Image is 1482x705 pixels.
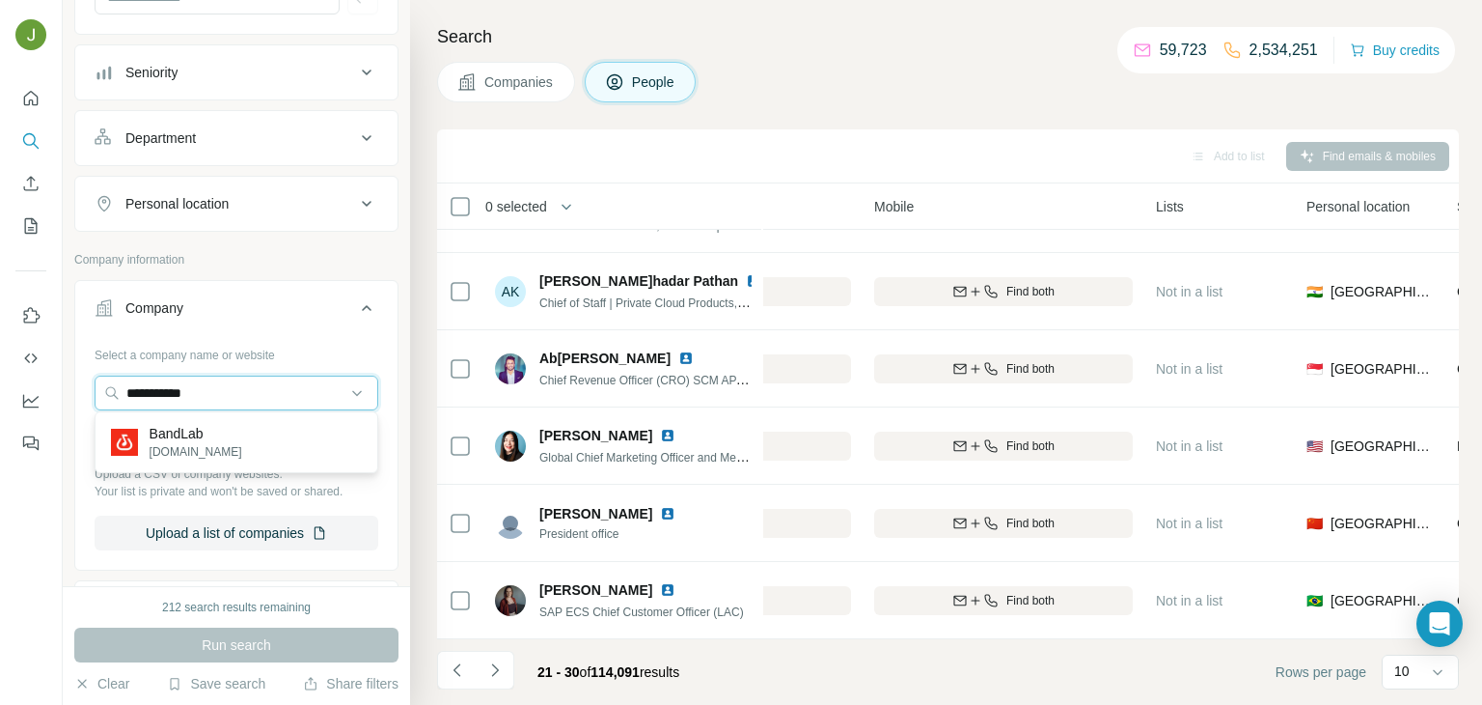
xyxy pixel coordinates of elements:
div: AK [495,276,526,307]
span: People [632,72,676,92]
button: Share filters [303,674,398,693]
span: Chief Revenue Officer (CRO) SCM APAC [539,372,752,387]
span: 🇨🇳 [1306,514,1323,533]
button: Navigate to next page [476,651,514,690]
button: Save search [167,674,265,693]
span: Global Chief Marketing Officer and Member of the Extended Board [539,449,881,465]
span: [PERSON_NAME]hadar Pathan [539,271,738,291]
span: [GEOGRAPHIC_DATA] [1331,437,1434,456]
button: My lists [15,209,46,243]
span: [PERSON_NAME] [539,426,652,445]
button: Industry [75,585,398,632]
button: Dashboard [15,383,46,418]
span: Personal location [1306,197,1410,216]
div: Company [125,298,183,318]
p: [DOMAIN_NAME] [150,443,242,461]
span: Find both [1006,515,1055,532]
span: of [580,664,591,680]
span: [GEOGRAPHIC_DATA] [1331,359,1434,379]
img: LinkedIn logo [660,582,675,598]
div: Select a company name or website [95,339,378,364]
img: LinkedIn logo [660,506,675,522]
span: [PERSON_NAME] [539,504,652,523]
button: Enrich CSV [15,166,46,201]
button: Use Surfe API [15,341,46,376]
button: Find both [874,586,1133,615]
span: 🇸🇬 [1306,359,1323,379]
span: 114,091 [590,664,640,680]
span: 🇮🇳 [1306,282,1323,301]
span: [GEOGRAPHIC_DATA] [1331,514,1434,533]
div: Open Intercom Messenger [1416,601,1463,647]
span: President office [539,525,699,543]
div: Department [125,128,196,148]
p: Company information [74,251,398,268]
span: SAP ECS Chief Customer Officer (LAC) [539,606,744,619]
button: Seniority [75,49,398,96]
p: Upload a CSV of company websites. [95,465,378,483]
span: 21 - 30 [537,664,580,680]
button: Company [75,285,398,339]
span: [PERSON_NAME] [539,580,652,600]
span: Find both [1006,283,1055,300]
span: 🇺🇸 [1306,437,1323,456]
button: Find both [874,354,1133,383]
div: Personal location [125,194,229,213]
span: Rows per page [1276,663,1366,682]
span: Lists [1156,197,1184,216]
button: Department [75,115,398,161]
p: 2,534,251 [1249,39,1318,62]
img: LinkedIn logo [678,351,694,366]
img: Avatar [495,353,526,384]
span: Find both [1006,437,1055,455]
span: Not in a list [1156,284,1222,299]
img: Avatar [495,585,526,616]
span: 🇧🇷 [1306,591,1323,610]
p: Your list is private and won't be saved or shared. [95,483,378,500]
span: Not in a list [1156,361,1222,377]
div: 212 search results remaining [162,599,311,616]
p: 59,723 [1160,39,1207,62]
p: 10 [1394,662,1410,681]
span: Not in a list [1156,438,1222,454]
button: Upload a list of companies [95,516,378,550]
button: Search [15,124,46,158]
h4: Search [437,23,1459,50]
button: Personal location [75,181,398,227]
button: Find both [874,432,1133,461]
span: Companies [484,72,555,92]
button: Find both [874,277,1133,306]
span: Find both [1006,360,1055,378]
img: LinkedIn logo [746,273,761,289]
img: BandLab [111,429,138,456]
span: 0 selected [485,197,547,216]
img: Avatar [495,431,526,462]
img: LinkedIn logo [660,428,675,443]
button: Clear [74,674,129,693]
button: Navigate to previous page [437,651,476,690]
button: Find both [874,509,1133,538]
span: Not in a list [1156,516,1222,531]
button: Use Surfe on LinkedIn [15,298,46,333]
span: Ab[PERSON_NAME] [539,349,671,368]
div: Seniority [125,63,178,82]
img: Avatar [15,19,46,50]
span: results [537,664,679,680]
span: Find both [1006,592,1055,609]
button: Buy credits [1350,37,1440,64]
span: Chief of Staff | Private Cloud Products, SAP Cloud ERP [539,295,824,310]
img: Avatar [495,508,526,539]
span: Not in a list [1156,593,1222,608]
span: Chief Customer Officer, SAP Enterprise Cloud Services [539,217,823,233]
span: Mobile [874,197,914,216]
span: [GEOGRAPHIC_DATA] [1331,282,1434,301]
button: Quick start [15,81,46,116]
button: Feedback [15,426,46,461]
span: [GEOGRAPHIC_DATA] [1331,591,1434,610]
p: BandLab [150,424,242,443]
